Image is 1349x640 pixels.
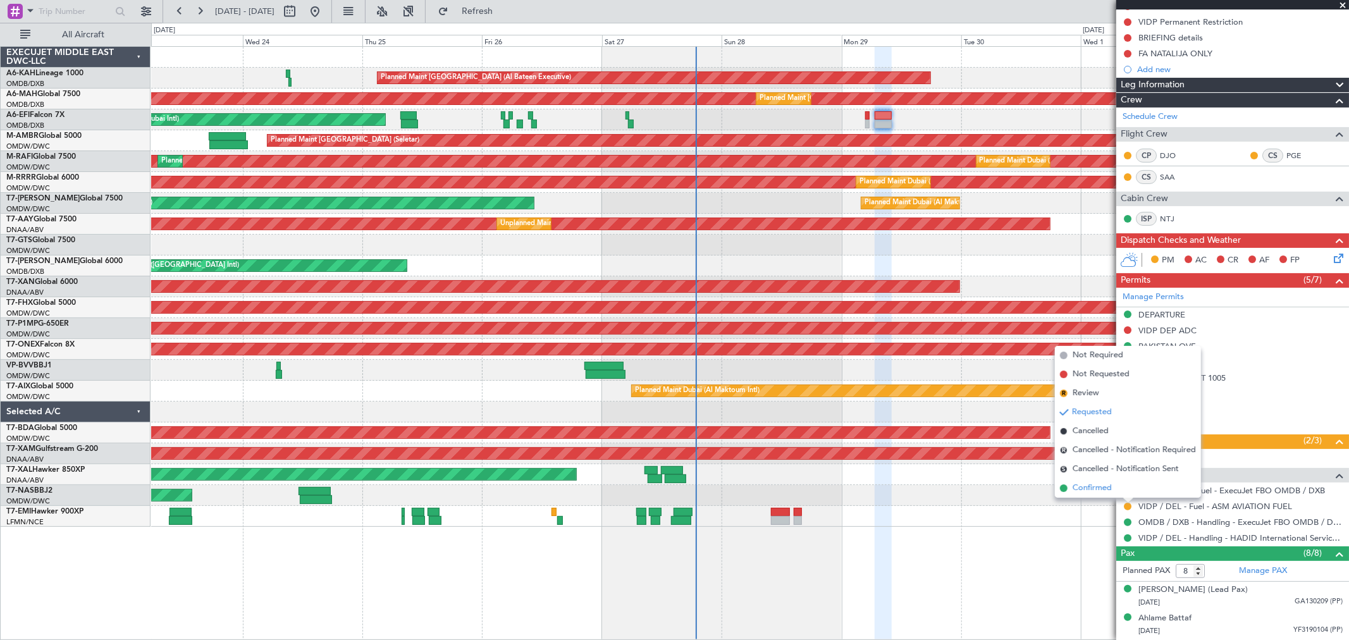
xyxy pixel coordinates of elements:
[6,111,65,119] a: A6-EFIFalcon 7X
[1137,421,1343,431] div: Add new
[6,496,50,506] a: OMDW/DWC
[6,341,40,348] span: T7-ONEX
[6,153,33,161] span: M-RAFI
[6,487,52,495] a: T7-NASBBJ2
[6,424,34,432] span: T7-BDA
[6,163,50,172] a: OMDW/DWC
[6,392,50,402] a: OMDW/DWC
[6,309,50,318] a: OMDW/DWC
[1138,517,1343,527] a: OMDB / DXB - Handling - ExecuJet FBO OMDB / DXB
[6,434,50,443] a: OMDW/DWC
[1138,532,1343,543] a: VIDP / DEL - Handling - HADID International Services, FZE
[961,35,1081,46] div: Tue 30
[1160,150,1188,161] a: DJO
[722,35,841,46] div: Sun 28
[6,350,50,360] a: OMDW/DWC
[154,25,175,36] div: [DATE]
[1073,482,1112,495] span: Confirmed
[1137,64,1343,75] div: Add new
[6,79,44,89] a: OMDB/DXB
[6,455,44,464] a: DNAA/ABV
[6,153,76,161] a: M-RAFIGlobal 7500
[6,445,35,453] span: T7-XAM
[482,35,601,46] div: Fri 26
[1228,254,1238,267] span: CR
[1121,546,1135,561] span: Pax
[6,174,79,182] a: M-RRRRGlobal 6000
[6,383,30,390] span: T7-AIX
[6,90,80,98] a: A6-MAHGlobal 7500
[1138,16,1243,27] div: VIDP Permanent Restriction
[6,508,83,515] a: T7-EMIHawker 900XP
[6,70,83,77] a: A6-KAHLineage 1000
[1295,596,1343,607] span: GA130209 (PP)
[1160,171,1188,183] a: SAA
[6,299,76,307] a: T7-FHXGlobal 5000
[6,237,75,244] a: T7-GTSGlobal 7500
[1121,127,1167,142] span: Flight Crew
[1060,446,1068,454] span: R
[123,35,242,46] div: Tue 23
[243,35,362,46] div: Wed 24
[1286,150,1315,161] a: PGE
[1121,273,1150,288] span: Permits
[6,204,50,214] a: OMDW/DWC
[1138,598,1160,607] span: [DATE]
[6,132,82,140] a: M-AMBRGlobal 5000
[6,237,32,244] span: T7-GTS
[980,152,1104,171] div: Planned Maint Dubai (Al Maktoum Intl)
[1138,341,1195,352] div: PAKISTAN OVF
[1121,78,1185,92] span: Leg Information
[6,183,50,193] a: OMDW/DWC
[1121,93,1142,108] span: Crew
[1195,254,1207,267] span: AC
[1136,212,1157,226] div: ISP
[271,131,419,150] div: Planned Maint [GEOGRAPHIC_DATA] (Seletar)
[6,111,30,119] span: A6-EFI
[6,320,38,328] span: T7-P1MP
[39,2,111,21] input: Trip Number
[1072,406,1112,419] span: Requested
[1138,325,1197,336] div: VIDP DEP ADC
[6,476,44,485] a: DNAA/ABV
[6,299,33,307] span: T7-FHX
[1060,390,1068,397] span: R
[6,195,123,202] a: T7-[PERSON_NAME]Global 7500
[602,35,722,46] div: Sat 27
[1081,35,1200,46] div: Wed 1
[6,288,44,297] a: DNAA/ABV
[6,466,32,474] span: T7-XAL
[1136,170,1157,184] div: CS
[500,214,687,233] div: Unplanned Maint [GEOGRAPHIC_DATA] (Al Maktoum Intl)
[6,195,80,202] span: T7-[PERSON_NAME]
[1136,149,1157,163] div: CP
[1303,273,1322,286] span: (5/7)
[6,278,35,286] span: T7-XAN
[6,508,31,515] span: T7-EMI
[1138,48,1212,59] div: FA NATALIJA ONLY
[6,487,34,495] span: T7-NAS
[1239,565,1287,577] a: Manage PAX
[1160,213,1188,225] a: NTJ
[1073,444,1196,457] span: Cancelled - Notification Required
[6,257,80,265] span: T7-[PERSON_NAME]
[865,194,989,212] div: Planned Maint Dubai (Al Maktoum Intl)
[6,100,44,109] a: OMDB/DXB
[6,445,98,453] a: T7-XAMGulfstream G-200
[6,142,50,151] a: OMDW/DWC
[1138,501,1292,512] a: VIDP / DEL - Fuel - ASM AVIATION FUEL
[1290,254,1300,267] span: FP
[6,320,69,328] a: T7-P1MPG-650ER
[1123,565,1170,577] label: Planned PAX
[1293,625,1343,636] span: YF3190104 (PP)
[6,132,39,140] span: M-AMBR
[1303,546,1322,560] span: (8/8)
[6,424,77,432] a: T7-BDAGlobal 5000
[1123,111,1178,123] a: Schedule Crew
[1121,233,1241,248] span: Dispatch Checks and Weather
[6,466,85,474] a: T7-XALHawker 850XP
[6,216,34,223] span: T7-AAY
[1073,349,1123,362] span: Not Required
[6,517,44,527] a: LFMN/NCE
[6,341,75,348] a: T7-ONEXFalcon 8X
